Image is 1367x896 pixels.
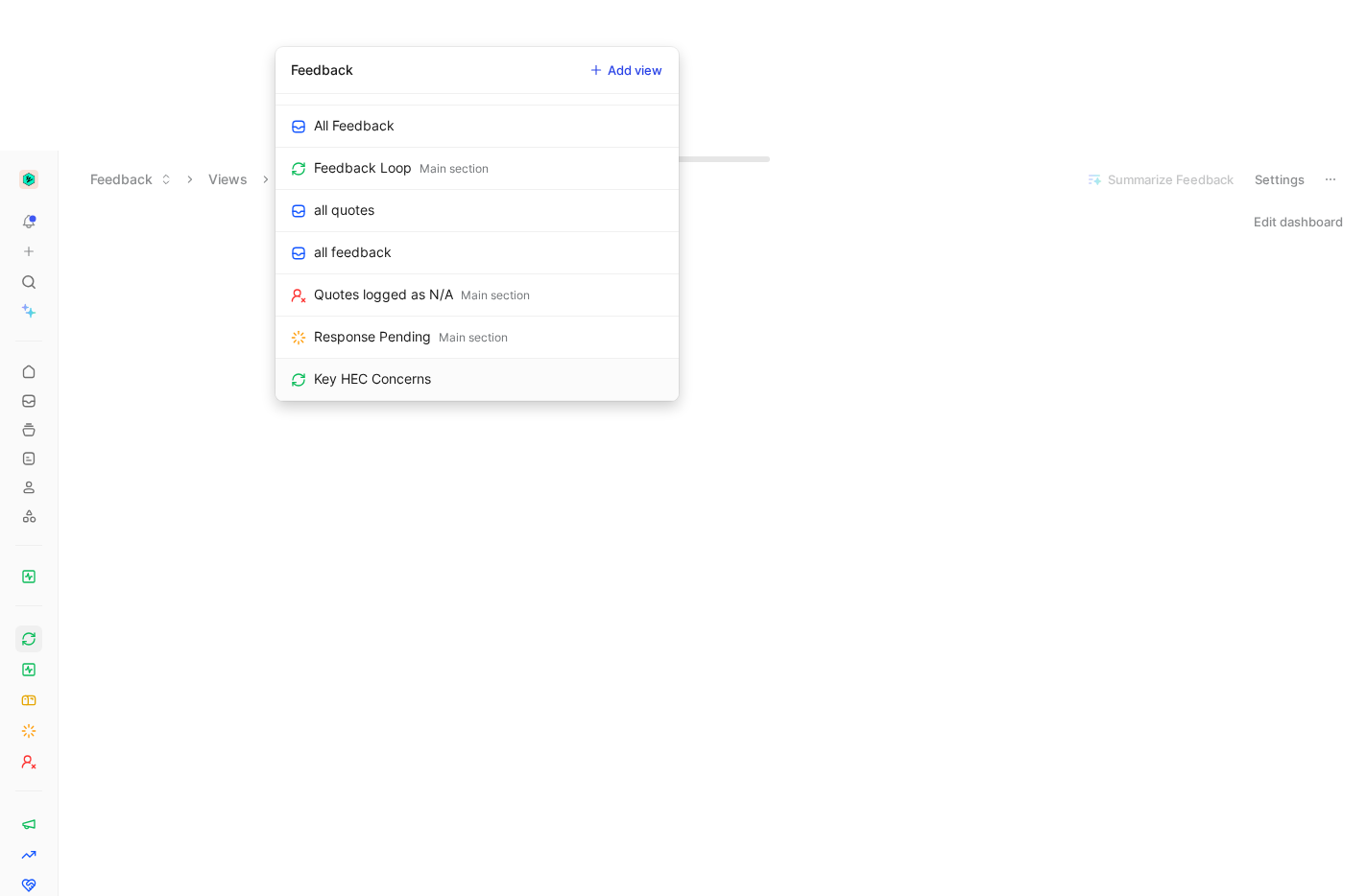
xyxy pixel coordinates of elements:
div: Key HEC Concerns [314,367,431,390]
div: Feedback [291,59,353,82]
div: Quotes logged as N/A [314,283,453,306]
a: Quotes logged as N/AMain section [276,274,679,317]
div: Main section [420,159,489,178]
div: all quotes [314,199,374,222]
a: Response PendingMain section [276,317,679,359]
a: Feedback LoopMain section [276,148,679,190]
div: All Feedback [314,114,395,137]
a: All Feedback [276,106,679,148]
div: Response Pending [314,325,431,348]
div: Main section [461,286,530,305]
div: Feedback Loop [314,156,412,179]
a: all feedback [276,232,679,274]
a: all quotes [276,190,679,232]
button: Add view [582,57,671,83]
div: all feedback [314,241,392,264]
a: Key HEC Concerns [276,359,679,401]
div: Main section [439,328,508,347]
